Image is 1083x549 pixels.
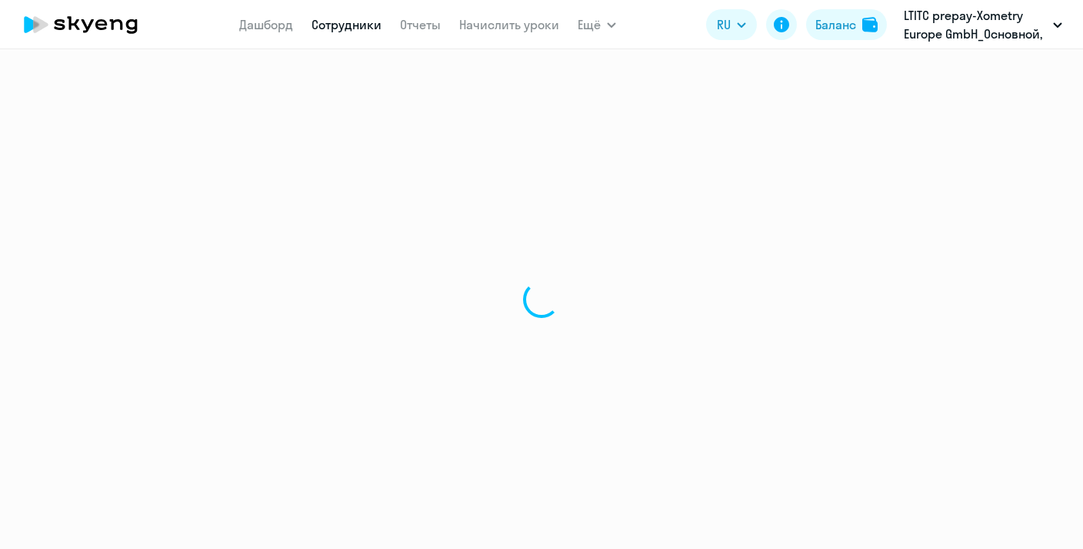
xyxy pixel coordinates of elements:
[862,17,878,32] img: balance
[706,9,757,40] button: RU
[904,6,1047,43] p: LTITC prepay-Xometry Europe GmbH_Основной, Xometry Europe GmbH
[239,17,293,32] a: Дашборд
[459,17,559,32] a: Начислить уроки
[312,17,382,32] a: Сотрудники
[578,15,601,34] span: Ещё
[400,17,441,32] a: Отчеты
[717,15,731,34] span: RU
[806,9,887,40] button: Балансbalance
[815,15,856,34] div: Баланс
[896,6,1070,43] button: LTITC prepay-Xometry Europe GmbH_Основной, Xometry Europe GmbH
[578,9,616,40] button: Ещё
